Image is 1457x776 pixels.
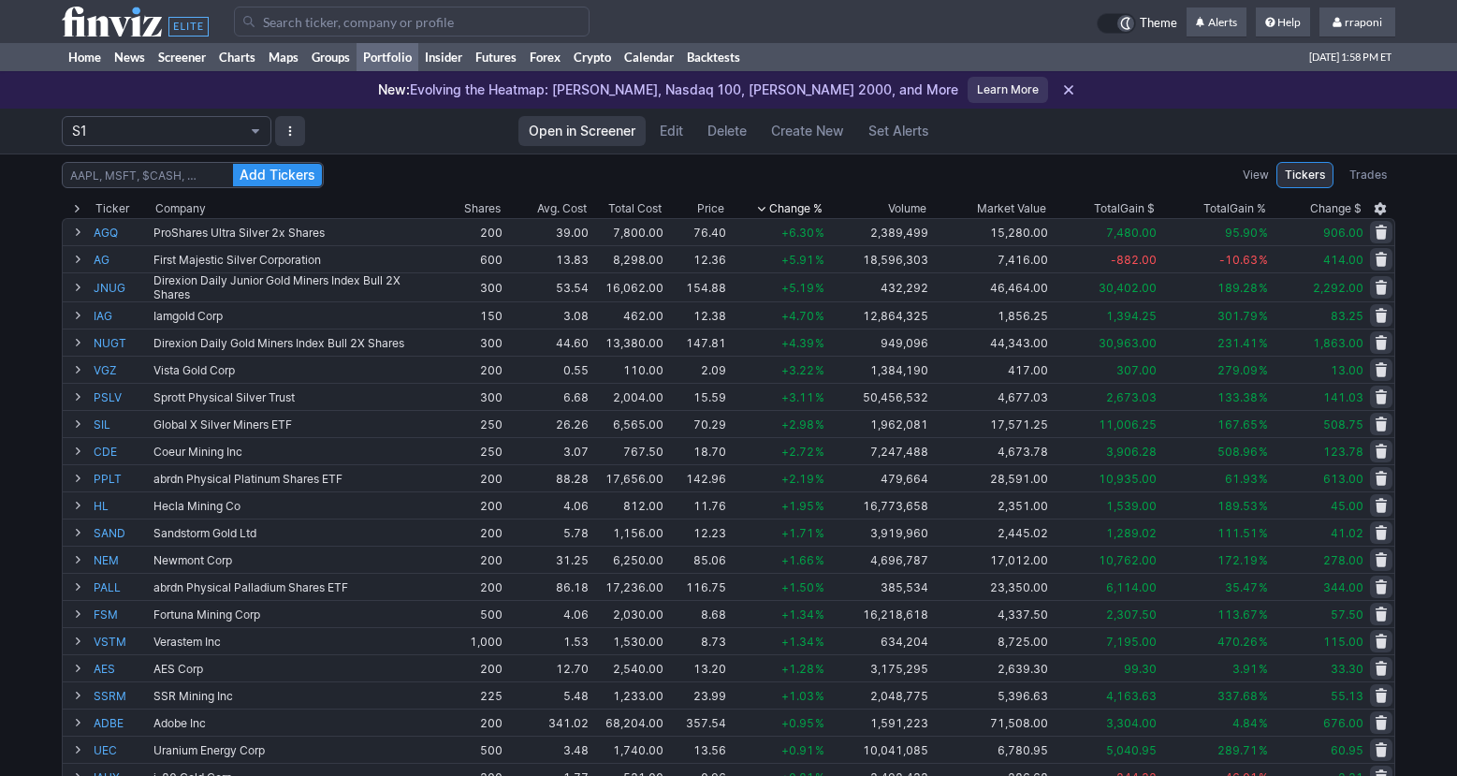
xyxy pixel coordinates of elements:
div: First Majestic Silver Corporation [153,253,435,267]
span: Change $ [1310,199,1362,218]
a: Learn More [968,77,1048,103]
td: 2,030.00 [590,600,665,627]
td: 17,236.00 [590,573,665,600]
td: 200 [437,491,504,519]
a: Trades [1341,162,1395,188]
td: 17,571.25 [930,410,1050,437]
span: % [815,281,824,295]
div: Vista Gold Corp [153,363,435,377]
td: 4,677.03 [930,383,1050,410]
span: 2,673.03 [1106,390,1157,404]
td: 767.50 [590,437,665,464]
span: % [1259,390,1268,404]
span: Trades [1349,166,1387,184]
span: Total [1094,199,1120,218]
td: 200 [437,573,504,600]
td: 50,456,532 [826,383,931,410]
a: NEM [94,547,150,573]
a: Backtests [680,43,747,71]
span: 3,906.28 [1106,445,1157,459]
td: 28,591.00 [930,464,1050,491]
a: Crypto [567,43,618,71]
div: Sandstorm Gold Ltd [153,526,435,540]
span: +1.50 [781,580,814,594]
span: % [1259,608,1268,622]
a: Edit [649,116,693,146]
td: 1,156.00 [590,519,665,546]
td: 1,000 [437,627,504,654]
td: 12.36 [665,245,728,272]
div: ProShares Ultra Silver 2x Shares [153,226,435,240]
td: 13.20 [665,654,728,681]
a: Portfolio [357,43,418,71]
td: 200 [437,546,504,573]
span: % [815,553,824,567]
button: Delete [697,116,757,146]
span: % [1259,472,1268,486]
div: Sprott Physical Silver Trust [153,390,435,404]
div: Expand All [62,199,92,218]
div: abrdn Physical Palladium Shares ETF [153,580,435,594]
span: % [1259,526,1268,540]
div: Hecla Mining Co [153,499,435,513]
td: 8.73 [665,627,728,654]
td: 53.54 [504,272,590,301]
td: 8,725.00 [930,627,1050,654]
a: VSTM [94,628,150,654]
span: 906.00 [1323,226,1363,240]
a: IAG [94,302,150,329]
span: 83.25 [1331,309,1363,323]
span: 6,114.00 [1106,580,1157,594]
span: Edit [660,122,683,140]
a: PALL [94,574,150,600]
span: % [1259,445,1268,459]
span: 301.79 [1217,309,1258,323]
td: 6.68 [504,383,590,410]
span: 13.00 [1331,363,1363,377]
span: Open in Screener [529,122,635,140]
span: % [815,662,824,676]
span: % [815,417,824,432]
td: 4,673.78 [930,437,1050,464]
td: 15,280.00 [930,218,1050,245]
span: Add Tickers [240,166,315,184]
td: 154.88 [665,272,728,301]
a: Screener [152,43,212,71]
span: % [815,390,824,404]
td: 4,696,787 [826,546,931,573]
td: 6,565.00 [590,410,665,437]
span: % [1259,253,1268,267]
td: 13,380.00 [590,329,665,356]
span: 95.90 [1225,226,1258,240]
a: NUGT [94,329,150,356]
span: Tickers [1285,166,1325,184]
td: 462.00 [590,301,665,329]
span: % [815,309,824,323]
td: 116.75 [665,573,728,600]
span: +1.66 [781,553,814,567]
span: 1,863.00 [1313,336,1363,350]
button: Add Tickers [233,164,322,186]
td: 1.53 [504,627,590,654]
a: News [108,43,152,71]
a: Calendar [618,43,680,71]
td: 12.38 [665,301,728,329]
td: 6,250.00 [590,546,665,573]
a: Charts [212,43,262,71]
span: % [815,472,824,486]
td: 31.25 [504,546,590,573]
div: Ticker [95,199,129,218]
a: Open in Screener [518,116,646,146]
span: 1,289.02 [1106,526,1157,540]
span: Delete [707,122,747,140]
a: rraponi [1319,7,1395,37]
td: 200 [437,218,504,245]
span: % [815,499,824,513]
a: PSLV [94,384,150,410]
td: 15.59 [665,383,728,410]
td: 12.23 [665,519,728,546]
td: 26.26 [504,410,590,437]
span: % [815,226,824,240]
span: Set Alerts [868,122,929,140]
td: 200 [437,519,504,546]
